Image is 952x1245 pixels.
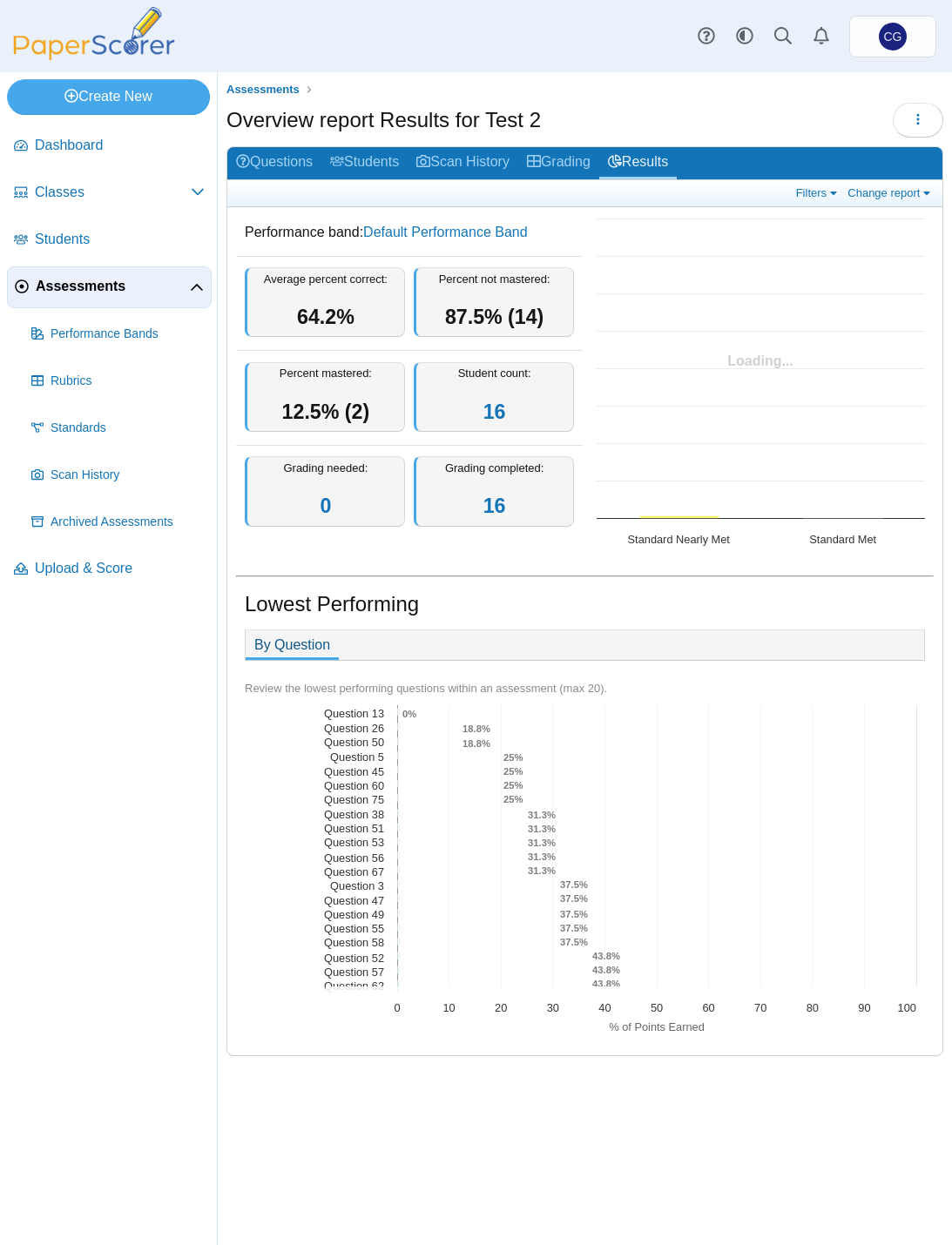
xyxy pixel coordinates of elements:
a: Filters [792,185,845,200]
text: Question 3 [330,879,384,892]
span: Christopher Gutierrez [884,30,902,43]
text: % of Points Earned [609,1020,705,1033]
text: Question 49 [324,908,384,921]
a: 16 [483,495,506,517]
text: 0 [394,1001,400,1014]
text: 90 [858,1001,870,1014]
a: By Question [246,630,339,660]
a: Upload & Score [7,548,212,590]
svg: Interactive chart [588,210,934,558]
span: Upload & Score [35,559,205,578]
text: Question 51 [324,822,384,835]
text: Question 52 [324,951,384,964]
a: Rubrics [24,360,212,402]
text: Question 26 [324,721,384,734]
a: Dashboard [7,125,212,167]
text: 70 [754,1001,766,1014]
text: 40 [598,1001,611,1014]
text: 20 [495,1001,507,1014]
a: Results [599,147,677,179]
text: Question 75 [324,793,384,806]
a: Change report [843,185,938,200]
text: Question 62 [324,979,384,993]
a: Classes [7,172,212,214]
text: Question 13 [324,707,384,720]
text: Question 56 [324,851,384,864]
a: 0 [320,495,331,517]
a: Grading [518,147,599,179]
span: Assessments [36,277,190,296]
text: 100 [898,1001,916,1014]
span: Loading... [727,353,793,368]
a: Christopher Gutierrez [849,16,936,57]
a: Questions [227,147,321,179]
a: PaperScorer [7,48,181,63]
a: Scan History [408,147,518,179]
div: Student count: [414,362,574,433]
text: Question 67 [324,865,384,878]
text: Question 5 [330,750,384,764]
div: Chart. Highcharts interactive chart. [588,210,935,558]
a: Assessments [222,79,304,101]
text: Question 53 [324,836,384,849]
text: Question 47 [324,893,384,906]
text: Question 50 [324,736,384,749]
span: Standards [51,420,205,437]
a: Standards [24,407,212,449]
span: Classes [35,183,191,202]
a: Scan History [24,454,212,496]
a: Performance Bands [24,313,212,355]
a: Assessments [7,266,212,308]
a: Create New [7,79,210,114]
text: Question 55 [324,922,384,935]
div: Grading needed: [245,456,405,527]
span: 12.5% (2) [282,400,370,423]
div: Percent mastered: [245,362,405,433]
span: Assessments [226,83,300,96]
text: Question 57 [324,966,384,979]
span: Students [35,230,205,249]
text: Question 60 [324,779,384,792]
text: Standard Met [809,533,876,546]
text: 50 [651,1001,663,1014]
text: 60 [702,1001,714,1014]
div: Chart. Highcharts interactive chart. [245,697,925,1045]
a: 16 [483,400,506,423]
div: Average percent correct: [245,267,405,338]
span: 64.2% [297,306,354,328]
span: Christopher Gutierrez [879,23,907,50]
text: Question 38 [324,807,384,820]
text: 80 [807,1001,819,1014]
span: Archived Assessments [51,514,205,531]
h1: Overview report Results for Test 2 [226,105,541,135]
div: Review the lowest performing questions within an assessment (max 20). [245,681,925,697]
a: Students [7,219,212,261]
span: Scan History [51,467,205,484]
div: Percent not mastered: [414,267,574,338]
text: Question 58 [324,936,384,949]
div: Grading completed: [414,456,574,527]
a: Archived Assessments [24,501,212,543]
text: Standard Nearly Met [627,533,730,546]
span: 87.5% (14) [445,306,544,328]
span: Dashboard [35,136,205,155]
a: Default Performance Band [363,225,528,239]
dd: Performance band: [236,210,583,255]
img: PaperScorer [7,7,181,60]
span: Rubrics [51,373,205,390]
a: Alerts [802,17,841,56]
span: Performance Bands [51,326,205,343]
a: Students [321,147,408,179]
h1: Lowest Performing [245,589,419,619]
text: 10 [442,1001,455,1014]
text: 30 [547,1001,559,1014]
text: Question 45 [324,764,384,777]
